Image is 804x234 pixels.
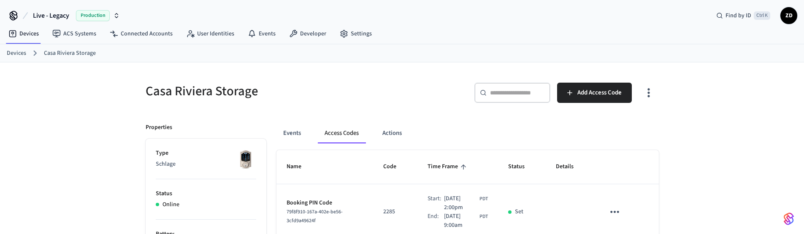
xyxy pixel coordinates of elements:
span: 79f8f910-167a-402e-be56-3cfd9a49624f [287,208,343,224]
a: User Identities [179,26,241,41]
p: Status [156,189,256,198]
span: Name [287,160,312,173]
a: Devices [7,49,26,58]
a: Settings [333,26,379,41]
div: PST8PDT [444,212,488,230]
span: [DATE] 2:00pm [444,194,478,212]
span: Ctrl K [754,11,770,20]
img: Schlage Sense Smart Deadbolt with Camelot Trim, Front [235,149,256,170]
span: Details [556,160,585,173]
button: Access Codes [318,123,365,143]
span: Production [76,10,110,21]
a: ACS Systems [46,26,103,41]
span: [DATE] 9:00am [444,212,478,230]
span: Code [383,160,407,173]
span: Find by ID [725,11,751,20]
a: Developer [282,26,333,41]
span: PDT [479,195,488,203]
p: Online [162,200,179,209]
a: Events [241,26,282,41]
div: Find by IDCtrl K [709,8,777,23]
p: Set [515,207,523,216]
span: Live - Legacy [33,11,69,21]
span: Add Access Code [577,87,622,98]
p: Schlage [156,160,256,169]
div: Start: [428,194,444,212]
p: 2285 [383,207,407,216]
span: Status [508,160,536,173]
button: Events [276,123,308,143]
span: ZD [781,8,796,23]
span: Time Frame [428,160,469,173]
button: Add Access Code [557,83,632,103]
h5: Casa Riviera Storage [146,83,397,100]
img: SeamLogoGradient.69752ec5.svg [784,212,794,226]
span: PDT [479,213,488,221]
a: Devices [2,26,46,41]
p: Properties [146,123,172,132]
button: Actions [376,123,409,143]
button: ZD [780,7,797,24]
div: ant example [276,123,659,143]
div: PST8PDT [444,194,488,212]
a: Connected Accounts [103,26,179,41]
p: Booking PIN Code [287,199,363,207]
a: Casa Riviera Storage [44,49,96,58]
div: End: [428,212,444,230]
p: Type [156,149,256,158]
